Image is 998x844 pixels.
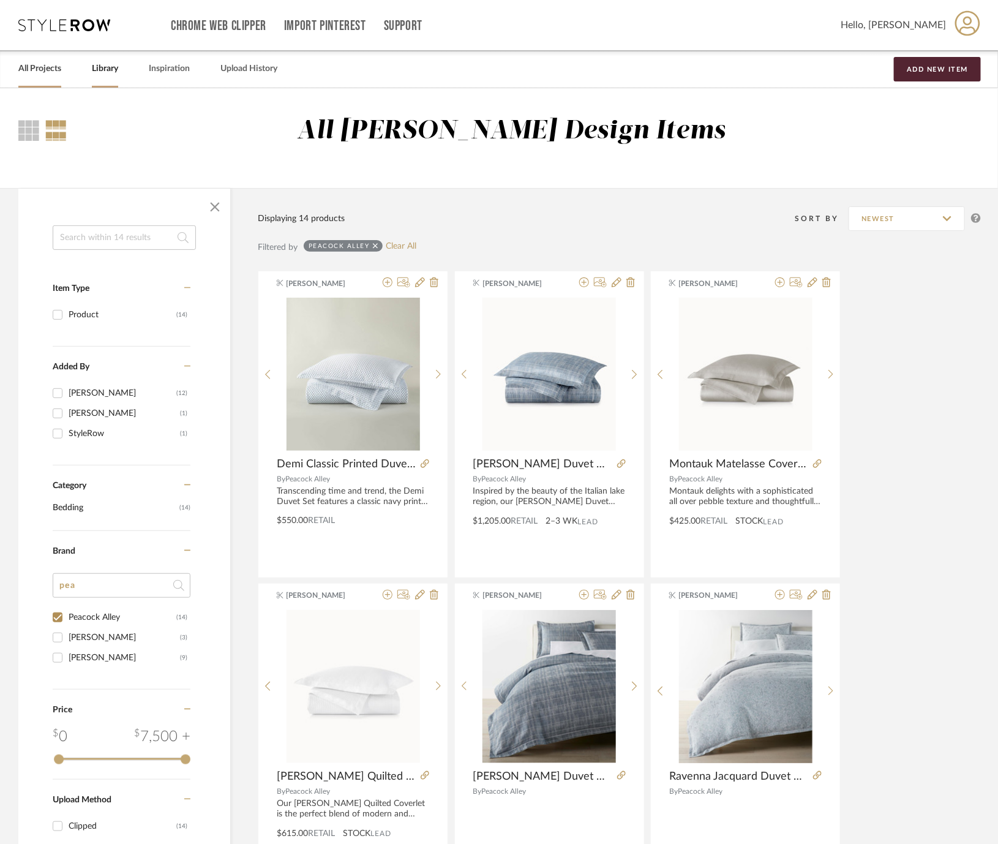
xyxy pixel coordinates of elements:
[841,18,946,32] span: Hello, [PERSON_NAME]
[53,726,67,748] div: 0
[473,517,511,526] span: $1,205.00
[53,225,196,250] input: Search within 14 results
[53,363,89,371] span: Added By
[176,305,187,325] div: (14)
[473,770,612,783] span: [PERSON_NAME] Duvet Cover
[69,608,176,627] div: Peacock Alley
[53,284,89,293] span: Item Type
[277,516,308,525] span: $550.00
[171,21,266,31] a: Chrome Web Clipper
[53,573,190,598] input: Search Brands
[69,816,176,836] div: Clipped
[482,590,560,601] span: [PERSON_NAME]
[343,827,370,840] span: STOCK
[277,770,416,783] span: [PERSON_NAME] Quilted Coverlet, King
[134,726,190,748] div: 7,500 +
[53,706,72,714] span: Price
[180,424,187,443] div: (1)
[482,475,527,483] span: Peacock Alley
[285,475,330,483] span: Peacock Alley
[180,648,187,668] div: (9)
[763,518,784,526] span: Lead
[298,116,726,147] div: All [PERSON_NAME] Design Items
[258,241,298,254] div: Filtered by
[287,590,364,601] span: [PERSON_NAME]
[53,796,111,804] span: Upload Method
[258,212,345,225] div: Displaying 14 products
[284,21,366,31] a: Import Pinterest
[180,404,187,423] div: (1)
[894,57,981,81] button: Add New Item
[669,475,678,483] span: By
[277,475,285,483] span: By
[53,481,86,491] span: Category
[69,305,176,325] div: Product
[53,497,176,518] span: Bedding
[176,608,187,627] div: (14)
[384,21,422,31] a: Support
[679,298,812,451] img: Montauk Matelasse Coverlet, King
[92,61,118,77] a: Library
[670,610,822,763] div: 0
[679,590,756,601] span: [PERSON_NAME]
[669,788,678,795] span: By
[277,788,285,795] span: By
[69,424,180,443] div: StyleRow
[669,770,808,783] span: Ravenna Jacquard Duvet Cover
[69,383,176,403] div: [PERSON_NAME]
[285,788,330,795] span: Peacock Alley
[473,475,482,483] span: By
[511,517,538,526] span: Retail
[795,213,849,225] div: Sort By
[277,829,308,838] span: $615.00
[473,458,612,471] span: [PERSON_NAME] Duvet Cover, King
[287,298,420,451] img: Demi Classic Printed Duvet Set
[277,799,429,820] div: Our [PERSON_NAME] Quilted Coverlet is the perfect blend of modern and classic design. You'd be ha...
[69,648,180,668] div: [PERSON_NAME]
[473,486,626,507] div: Inspired by the beauty of the Italian lake region, our [PERSON_NAME] Duvet Cover is finely crafte...
[277,458,416,471] span: Demi Classic Printed Duvet Set
[473,788,482,795] span: By
[482,610,616,763] img: Biagio Jacquard Duvet Cover
[669,486,822,507] div: Montauk delights with a sophisticated all over pebble texture and thoughtfully designed frame bor...
[176,816,187,836] div: (14)
[308,516,335,525] span: Retail
[679,278,756,289] span: [PERSON_NAME]
[482,788,527,795] span: Peacock Alley
[277,486,429,507] div: Transcending time and trend, the Demi Duvet Set features a classic navy print with a crisp white ...
[180,628,187,647] div: (3)
[578,518,599,526] span: Lead
[69,628,180,647] div: [PERSON_NAME]
[149,61,190,77] a: Inspiration
[308,829,335,838] span: Retail
[679,610,812,763] img: Ravenna Jacquard Duvet Cover
[669,458,808,471] span: Montauk Matelasse Coverlet, King
[370,829,391,838] span: Lead
[309,242,370,250] div: Peacock Alley
[482,298,616,451] img: Biagio Jacquard Duvet Cover, King
[220,61,277,77] a: Upload History
[700,517,727,526] span: Retail
[669,517,700,526] span: $425.00
[203,195,227,219] button: Close
[386,241,416,252] a: Clear All
[735,515,763,528] span: STOCK
[53,547,75,556] span: Brand
[678,475,722,483] span: Peacock Alley
[179,498,190,518] span: (14)
[678,788,722,795] span: Peacock Alley
[176,383,187,403] div: (12)
[546,515,578,528] span: 2–3 WK
[18,61,61,77] a: All Projects
[69,404,180,423] div: [PERSON_NAME]
[287,278,364,289] span: [PERSON_NAME]
[287,610,420,763] img: Hamilton Quilted Coverlet, King
[482,278,560,289] span: [PERSON_NAME]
